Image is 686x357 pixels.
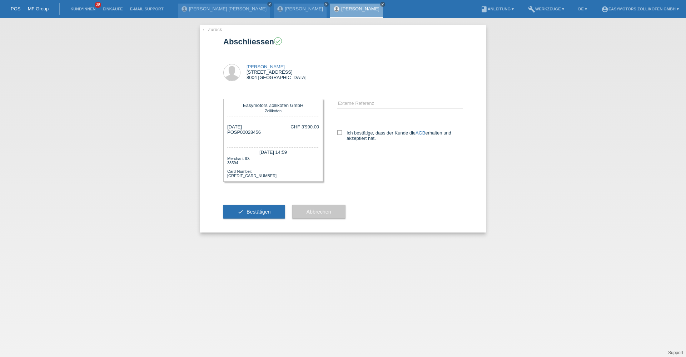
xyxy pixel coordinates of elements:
div: CHF 3'990.00 [290,124,319,129]
i: close [381,3,384,6]
a: E-Mail Support [126,7,167,11]
i: build [528,6,535,13]
div: [DATE] 14:59 [227,147,319,156]
a: Support [668,350,683,355]
a: AGB [416,130,425,136]
label: Ich bestätige, dass der Kunde die erhalten und akzeptiert hat. [337,130,463,141]
a: close [267,2,272,7]
a: Einkäufe [99,7,126,11]
a: close [380,2,385,7]
i: check [238,209,243,215]
i: book [481,6,488,13]
i: account_circle [601,6,608,13]
a: account_circleEasymotors Zollikofen GmbH ▾ [598,7,682,11]
a: buildWerkzeuge ▾ [525,7,568,11]
i: close [324,3,328,6]
button: check Bestätigen [223,205,285,219]
a: POS — MF Group [11,6,49,11]
div: [STREET_ADDRESS] 8004 [GEOGRAPHIC_DATA] [247,64,307,80]
div: Merchant-ID: 38594 Card-Number: [CREDIT_CARD_NUMBER] [227,156,319,178]
a: [PERSON_NAME] [PERSON_NAME] [189,6,267,11]
span: 39 [95,2,101,8]
a: bookAnleitung ▾ [477,7,517,11]
i: close [268,3,272,6]
a: [PERSON_NAME] [341,6,379,11]
a: DE ▾ [575,7,591,11]
a: Kund*innen [67,7,99,11]
div: [DATE] POSP00028456 [227,124,261,140]
button: Abbrechen [292,205,346,219]
i: check [275,38,281,44]
div: Easymotors Zollikofen GmbH [229,103,317,108]
a: ← Zurück [202,27,222,32]
a: close [324,2,329,7]
span: Abbrechen [307,209,331,215]
h1: Abschliessen [223,37,463,46]
a: [PERSON_NAME] [247,64,285,69]
a: [PERSON_NAME] [285,6,323,11]
span: Bestätigen [247,209,271,215]
div: Zollikofen [229,108,317,113]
